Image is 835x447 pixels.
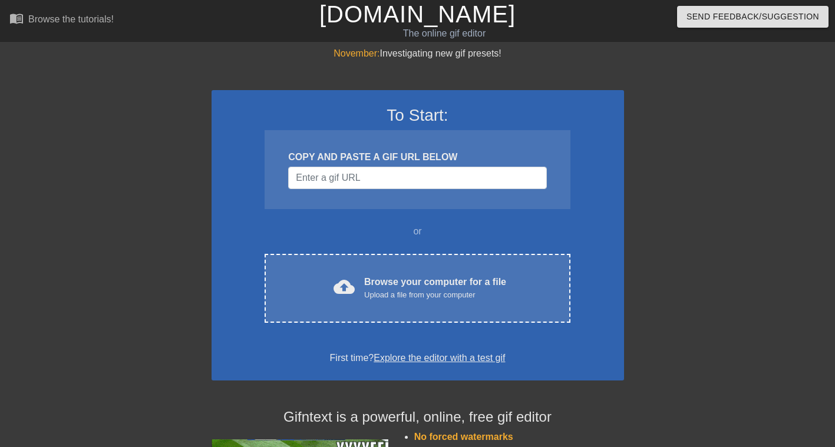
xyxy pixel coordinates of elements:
[227,351,609,365] div: First time?
[212,47,624,61] div: Investigating new gif presets!
[288,150,546,164] div: COPY AND PASTE A GIF URL BELOW
[284,27,604,41] div: The online gif editor
[242,224,593,239] div: or
[227,105,609,125] h3: To Start:
[687,9,819,24] span: Send Feedback/Suggestion
[414,432,513,442] span: No forced watermarks
[212,409,624,426] h4: Gifntext is a powerful, online, free gif editor
[364,289,506,301] div: Upload a file from your computer
[288,167,546,189] input: Username
[374,353,505,363] a: Explore the editor with a test gif
[364,275,506,301] div: Browse your computer for a file
[677,6,829,28] button: Send Feedback/Suggestion
[334,48,379,58] span: November:
[319,1,516,27] a: [DOMAIN_NAME]
[9,11,24,25] span: menu_book
[28,14,114,24] div: Browse the tutorials!
[334,276,355,297] span: cloud_upload
[9,11,114,29] a: Browse the tutorials!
